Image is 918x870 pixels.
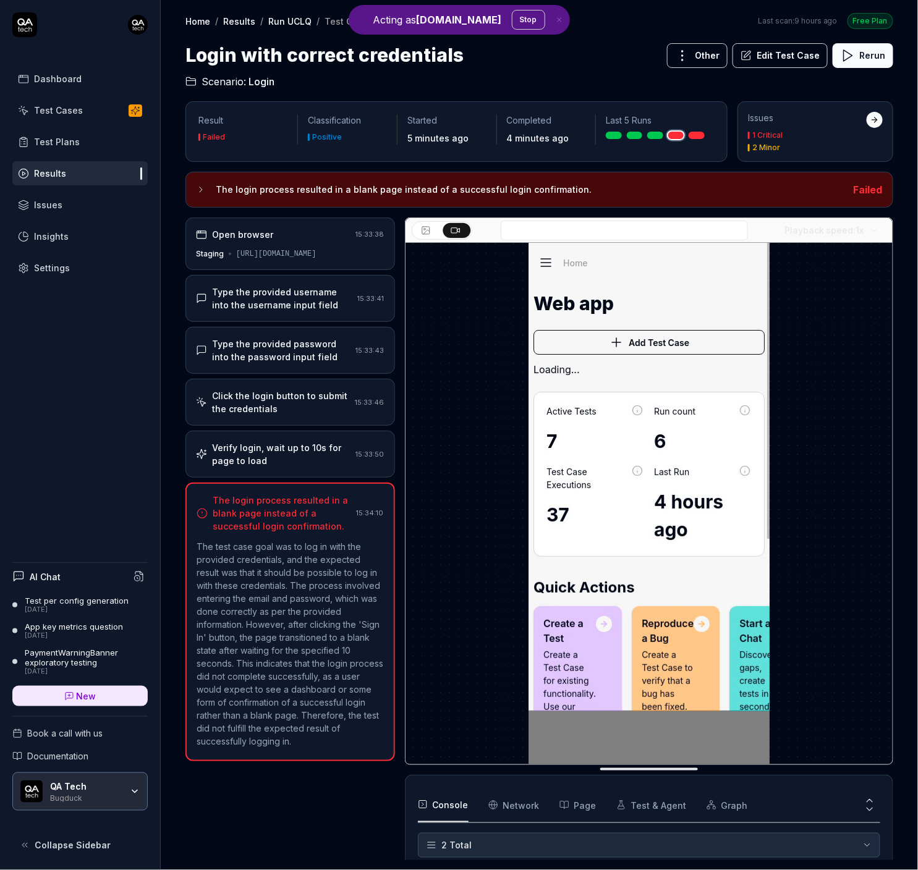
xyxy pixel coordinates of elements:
[196,248,224,260] div: Staging
[308,114,387,127] p: Classification
[312,133,342,141] div: Positive
[358,294,385,303] time: 15:33:41
[667,43,728,68] button: Other
[12,130,148,154] a: Test Plans
[559,788,597,822] button: Page
[12,833,148,858] button: Collapse Sidebar
[12,224,148,248] a: Insights
[833,43,893,68] button: Rerun
[197,540,384,748] p: The test case goal was to log in with the provided credentials, and the expected result was that ...
[752,144,780,151] div: 2 Minor
[185,15,210,27] a: Home
[249,74,274,89] span: Login
[25,667,148,676] div: [DATE]
[12,750,148,762] a: Documentation
[12,256,148,280] a: Settings
[50,781,122,792] div: QA Tech
[185,74,274,89] a: Scenario:Login
[223,15,255,27] a: Results
[707,788,748,822] button: Graph
[356,450,385,458] time: 15:33:50
[12,648,148,676] a: PaymentWarningBanner exploratory testing[DATE]
[12,161,148,185] a: Results
[356,346,385,355] time: 15:33:43
[25,606,129,614] div: [DATE]
[268,15,312,27] a: Run UCLQ
[317,15,320,27] div: /
[12,596,148,614] a: Test per config generation[DATE]
[488,788,540,822] button: Network
[507,133,569,143] time: 4 minutes ago
[212,228,273,241] div: Open browser
[325,15,398,27] div: Test Case Result
[355,398,385,407] time: 15:33:46
[30,570,61,583] h4: AI Chat
[407,114,487,127] p: Started
[236,248,317,260] div: [URL][DOMAIN_NAME]
[196,182,844,197] button: The login process resulted in a blank page instead of a successful login confirmation.
[407,133,469,143] time: 5 minutes ago
[34,104,83,117] div: Test Cases
[512,10,545,30] button: Stop
[203,133,225,141] div: Failed
[606,114,705,127] p: Last 5 Runs
[507,114,586,127] p: Completed
[616,788,687,822] button: Test & Agent
[848,12,893,29] button: Free Plan
[34,135,80,148] div: Test Plans
[854,184,883,196] span: Failed
[215,15,218,27] div: /
[34,72,82,85] div: Dashboard
[758,15,838,27] button: Last scan:9 hours ago
[748,112,867,124] div: Issues
[212,285,353,311] div: Type the provided username into the username input field
[34,167,66,180] div: Results
[356,230,385,239] time: 15:33:38
[12,622,148,640] a: App key metrics question[DATE]
[198,114,287,127] p: Result
[212,441,351,467] div: Verify login, wait up to 10s for page to load
[128,15,148,35] img: 7ccf6c19-61ad-4a6c-8811-018b02a1b829.jpg
[25,596,129,606] div: Test per config generation
[34,230,69,243] div: Insights
[27,750,88,762] span: Documentation
[848,13,893,29] div: Free Plan
[35,839,111,852] span: Collapse Sidebar
[12,98,148,122] a: Test Cases
[25,631,123,640] div: [DATE]
[794,16,838,25] time: 9 hours ago
[216,182,844,197] h3: The login process resulted in a blank page instead of a successful login confirmation.
[758,15,838,27] span: Last scan:
[12,67,148,91] a: Dashboard
[784,224,864,237] div: Playback speed:
[34,198,62,211] div: Issues
[185,41,464,69] h1: Login with correct credentials
[12,727,148,740] a: Book a call with us
[20,780,43,803] img: QA Tech Logo
[27,727,103,740] span: Book a call with us
[25,648,148,668] div: PaymentWarningBanner exploratory testing
[77,690,96,703] span: New
[752,132,783,139] div: 1 Critical
[34,261,70,274] div: Settings
[199,74,246,89] span: Scenario:
[213,494,352,533] div: The login process resulted in a blank page instead of a successful login confirmation.
[357,509,384,517] time: 15:34:10
[25,622,123,631] div: App key metrics question
[12,686,148,706] a: New
[418,788,469,822] button: Console
[12,193,148,217] a: Issues
[50,792,122,802] div: Bugduck
[212,337,351,363] div: Type the provided password into the password input field
[260,15,263,27] div: /
[12,772,148,811] button: QA Tech LogoQA TechBugduck
[733,43,828,68] button: Edit Test Case
[212,389,351,415] div: Click the login button to submit the credentials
